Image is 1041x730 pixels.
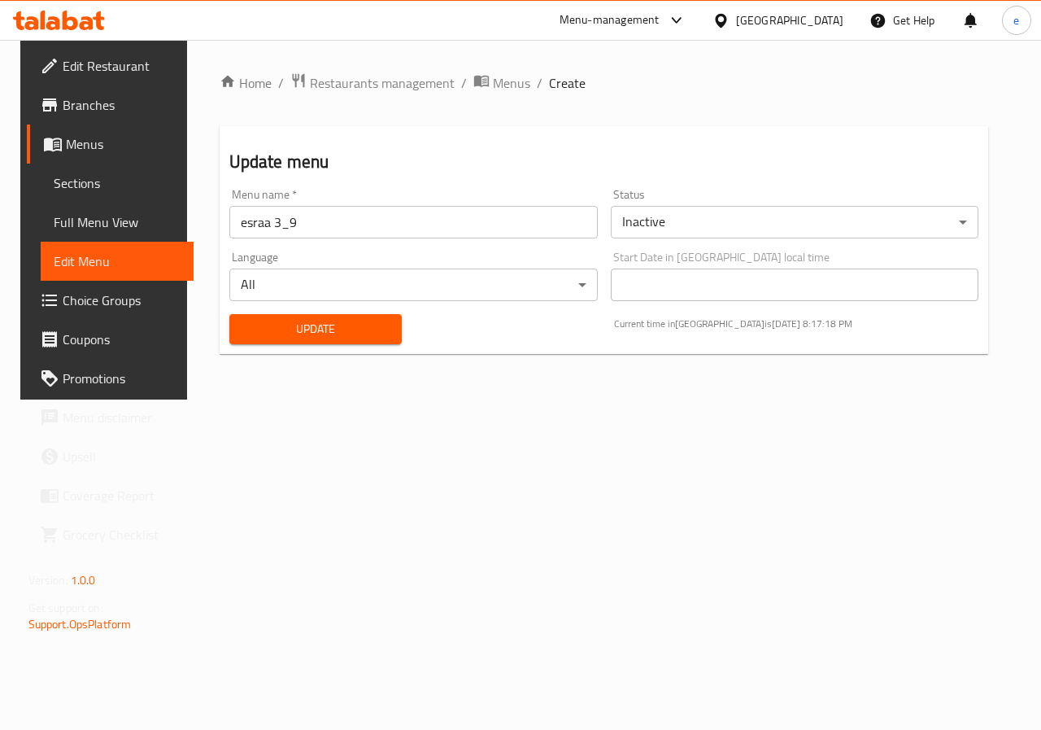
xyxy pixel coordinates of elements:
input: Please enter Menu name [229,206,598,238]
a: Coupons [27,320,194,359]
a: Support.OpsPlatform [28,614,132,635]
a: Choice Groups [27,281,194,320]
span: Menus [493,73,530,93]
a: Edit Menu [41,242,194,281]
span: Edit Restaurant [63,56,181,76]
h2: Update menu [229,150,979,174]
a: Edit Restaurant [27,46,194,85]
span: Menu disclaimer [63,408,181,427]
span: Version: [28,570,68,591]
span: Promotions [63,369,181,388]
span: Full Menu View [54,212,181,232]
a: Sections [41,164,194,203]
a: Menus [27,125,194,164]
li: / [461,73,467,93]
a: Home [220,73,272,93]
span: 1.0.0 [71,570,96,591]
a: Upsell [27,437,194,476]
a: Coverage Report [27,476,194,515]
nav: breadcrumb [220,72,989,94]
a: Promotions [27,359,194,398]
a: Menu disclaimer [27,398,194,437]
span: Menus [66,134,181,154]
span: Create [549,73,586,93]
div: Menu-management [560,11,660,30]
div: All [229,269,598,301]
span: Update [242,319,389,339]
a: Restaurants management [290,72,455,94]
span: Choice Groups [63,291,181,310]
div: Inactive [611,206,979,238]
span: Coverage Report [63,486,181,505]
span: Branches [63,95,181,115]
p: Current time in [GEOGRAPHIC_DATA] is [DATE] 8:17:18 PM [614,317,979,331]
div: [GEOGRAPHIC_DATA] [736,11,843,29]
span: Sections [54,173,181,193]
button: Update [229,314,402,344]
span: e [1013,11,1019,29]
li: / [278,73,284,93]
span: Edit Menu [54,251,181,271]
span: Upsell [63,447,181,466]
span: Coupons [63,330,181,349]
li: / [537,73,542,93]
span: Restaurants management [310,73,455,93]
a: Grocery Checklist [27,515,194,554]
a: Menus [473,72,530,94]
a: Full Menu View [41,203,194,242]
span: Grocery Checklist [63,525,181,544]
a: Branches [27,85,194,125]
span: Get support on: [28,597,103,619]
